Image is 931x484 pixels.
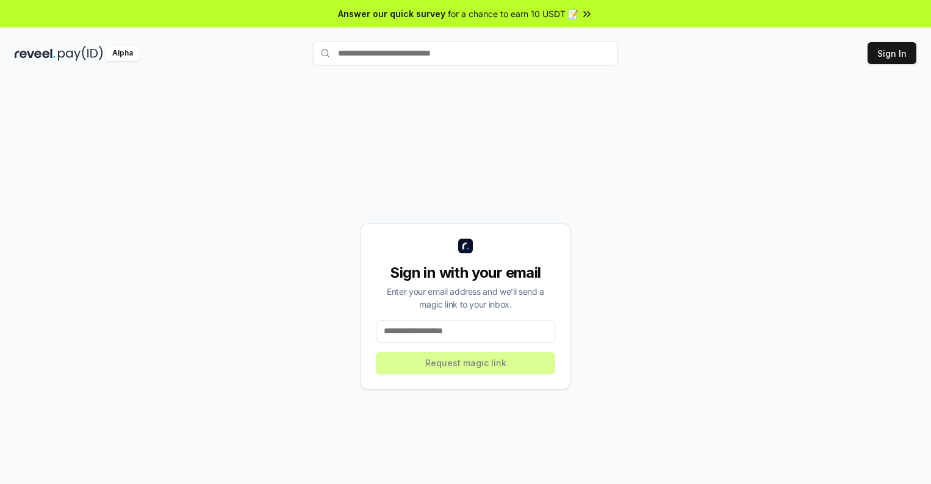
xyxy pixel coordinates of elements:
[58,46,103,61] img: pay_id
[338,7,445,20] span: Answer our quick survey
[376,263,555,283] div: Sign in with your email
[376,285,555,311] div: Enter your email address and we’ll send a magic link to your inbox.
[868,42,916,64] button: Sign In
[106,46,140,61] div: Alpha
[15,46,56,61] img: reveel_dark
[448,7,578,20] span: for a chance to earn 10 USDT 📝
[458,239,473,253] img: logo_small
